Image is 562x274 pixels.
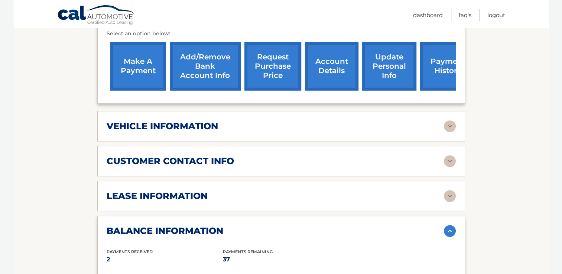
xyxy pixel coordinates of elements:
[444,155,456,167] img: accordion-rest.svg
[223,254,339,265] p: 37
[487,9,505,21] a: Logout
[107,29,456,38] p: Select an option below:
[413,9,443,21] a: Dashboard
[444,190,456,202] img: accordion-rest.svg
[459,9,471,21] a: FAQ's
[244,42,301,91] a: request purchase price
[444,225,456,237] img: accordion-active.svg
[305,42,358,91] a: account details
[110,42,166,91] a: make a payment
[107,121,218,132] h2: vehicle information
[444,120,456,132] img: accordion-rest.svg
[107,156,234,167] h2: customer contact info
[362,42,416,91] a: update personal info
[420,42,476,91] a: payment history
[107,190,208,202] h2: lease information
[57,5,135,26] a: Cal Automotive
[107,254,223,265] p: 2
[107,249,153,254] span: Payments Received
[223,249,273,254] span: Payments Remaining
[107,225,223,237] h2: balance information
[170,42,241,91] a: Add/Remove bank account info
